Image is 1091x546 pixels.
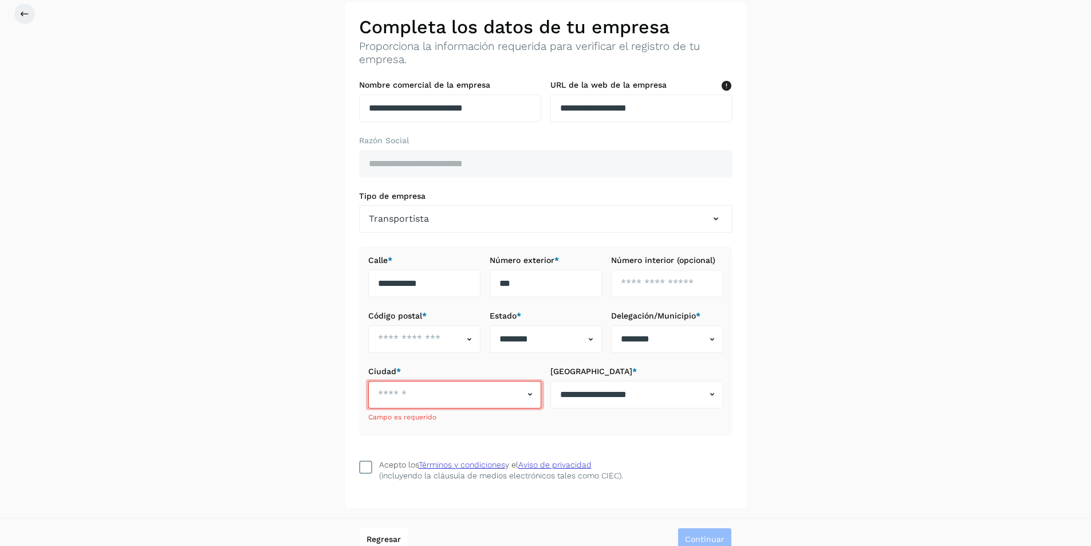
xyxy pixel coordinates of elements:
[611,311,723,321] label: Delegación/Municipio
[359,136,732,146] label: Razón Social
[368,256,480,265] label: Calle
[611,256,723,265] label: Número interior (opcional)
[419,460,505,469] a: Términos y condiciones
[379,459,592,471] div: Acepto los y el
[368,367,541,376] label: Ciudad
[368,413,436,421] span: Campo es requerido
[359,80,541,90] label: Nombre comercial de la empresa
[359,16,732,38] h2: Completa los datos de tu empresa
[367,535,401,543] span: Regresar
[368,311,480,321] label: Código postal
[550,367,723,376] label: [GEOGRAPHIC_DATA]
[359,40,732,66] p: Proporciona la información requerida para verificar el registro de tu empresa.
[369,212,429,226] span: Transportista
[518,460,592,469] a: Aviso de privacidad
[359,191,732,201] label: Tipo de empresa
[685,535,724,543] span: Continuar
[490,256,602,265] label: Número exterior
[490,311,602,321] label: Estado
[550,80,732,90] label: URL de la web de la empresa
[379,471,623,481] p: (incluyendo la cláusula de medios electrónicos tales como CIEC).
